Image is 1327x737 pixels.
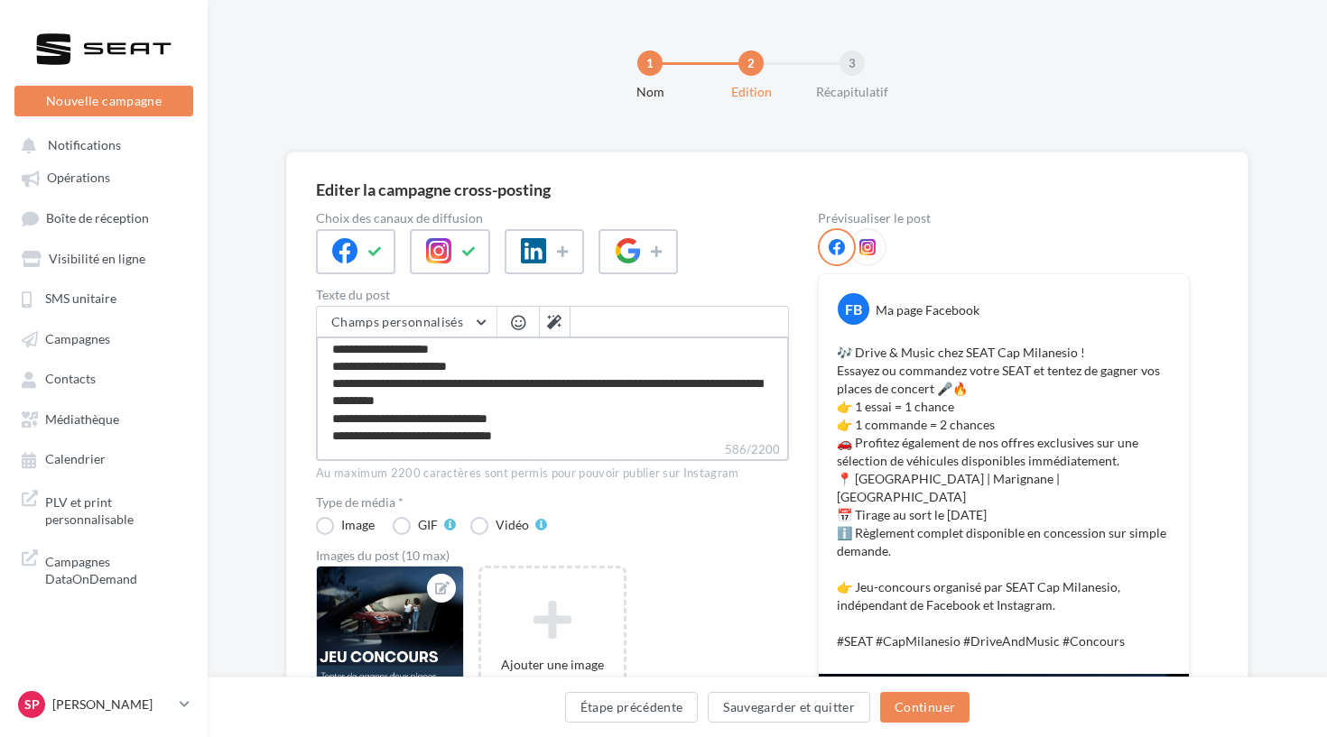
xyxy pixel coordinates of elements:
span: Campagnes [45,331,110,346]
label: Texte du post [316,289,789,301]
span: Opérations [47,170,110,186]
label: Choix des canaux de diffusion [316,212,789,225]
a: Campagnes DataOnDemand [11,542,197,595]
div: Récapitulatif [794,83,910,101]
div: 3 [840,51,865,76]
span: Visibilité en ligne [49,251,145,266]
span: PLV et print personnalisable [45,490,186,529]
span: Sp [24,696,40,714]
a: Opérations [11,161,197,193]
a: Campagnes [11,322,197,355]
div: 2 [738,51,764,76]
div: FB [838,293,869,325]
span: Campagnes DataOnDemand [45,549,186,588]
a: Médiathèque [11,402,197,435]
a: SMS unitaire [11,281,197,314]
span: SMS unitaire [45,291,116,307]
label: 586/2200 [316,440,789,461]
a: Visibilité en ligne [11,242,197,274]
div: Nom [592,83,708,101]
a: Sp [PERSON_NAME] [14,687,193,722]
div: Editer la campagne cross-posting [316,181,551,198]
p: [PERSON_NAME] [52,696,172,714]
button: Étape précédente [565,692,699,723]
button: Continuer [880,692,970,723]
div: Image [341,519,375,531]
a: Calendrier [11,442,197,474]
span: Boîte de réception [46,210,149,226]
div: 1 [637,51,663,76]
a: Boîte de réception [11,201,197,235]
div: Edition [693,83,809,101]
button: Sauvegarder et quitter [708,692,870,723]
div: Au maximum 2200 caractères sont permis pour pouvoir publier sur Instagram [316,465,789,482]
span: Contacts [45,372,96,387]
div: Prévisualiser le post [818,212,1190,225]
span: Calendrier [45,452,106,467]
div: Ma page Facebook [876,301,979,319]
a: Contacts [11,362,197,394]
button: Nouvelle campagne [14,86,193,116]
div: Images du post (10 max) [316,549,789,562]
a: PLV et print personnalisable [11,483,197,536]
span: Champs personnalisés [331,314,463,329]
button: Champs personnalisés [317,307,496,337]
span: Médiathèque [45,411,119,427]
div: Vidéo [496,519,529,531]
label: Type de média * [316,496,789,509]
span: Notifications [48,137,121,152]
p: 🎶 Drive & Music chez SEAT Cap Milanesio ! Essayez ou commandez votre SEAT et tentez de gagner vos... [837,344,1171,650]
div: GIF [418,519,438,531]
